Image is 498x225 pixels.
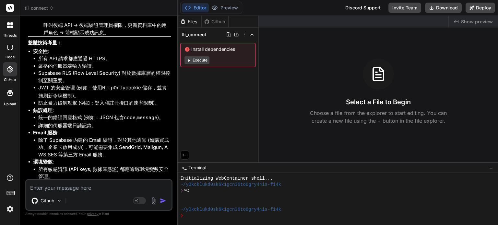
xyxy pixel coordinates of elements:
li: 管理員登入管理面板 -> 選擇用戶 -> 選擇要分配的角色 -> 呼叫後端 API -> 後端驗證管理員權限，更新資料庫中的用戶角色 -> 前端顯示成功訊息。 [43,15,171,37]
span: >_ [182,164,186,171]
code: message [137,115,157,121]
strong: 安全性 [33,48,48,54]
button: Editor [182,3,209,12]
li: 嚴格的伺服器端輸入驗證。 [38,62,171,70]
li: : [33,107,171,129]
li: : [33,48,171,107]
li: JWT 的安全管理 (例如：使用 cookie 儲存，並實施刷新令牌機制)。 [38,84,171,99]
li: : [33,129,171,158]
button: Deploy [466,3,495,13]
button: Preview [209,3,241,12]
li: 所有敏感資訊 (API keys, 數據庫憑證) 都應通過環境變數安全管理。 [38,166,171,180]
strong: 錯誤處理 [33,107,53,113]
label: Upload [4,101,16,107]
div: Files [178,18,201,25]
button: Execute [184,56,209,64]
button: Invite Team [388,3,421,13]
img: settings [5,204,16,215]
strong: Email 服務 [33,129,57,136]
img: Pick Models [56,198,62,204]
span: Terminal [188,164,206,171]
span: ~/y0kcklukd0sk6k1gcn36to6gry44is-fi4k [180,182,281,188]
span: ~/y0kcklukd0sk6k1gcn36to6gry44is-fi4k [180,207,281,213]
p: Always double-check its answers. Your in Bind [25,211,172,217]
li: 所有 API 請求都應通過 HTTPS。 [38,55,171,62]
li: Supabase RLS (Row Level Security) 對於數據庫層的權限控制至關重要。 [38,70,171,84]
img: icon [160,197,166,204]
span: ❯ [180,188,184,194]
span: Initializing WebContainer shell... [180,175,273,182]
li: 統一的錯誤回應格式 (例如：JSON 包含 , )。 [38,114,171,122]
label: GitHub [4,77,16,83]
img: attachment [150,197,157,205]
span: ❯ [180,213,184,219]
label: threads [3,33,17,38]
div: Discord Support [341,3,385,13]
li: 詳細的伺服器端日誌記錄。 [38,122,171,129]
strong: 環境變數 [33,159,53,165]
label: code [6,54,15,60]
span: Show preview [461,18,493,25]
span: − [489,164,493,171]
h3: Select a File to Begin [346,97,411,107]
li: 除了 Supabase 內建的 Email 驗證，對於其他通知 (如購買成功、企業卡啟用成功)，可能需要集成 SendGrid, Mailgun, AWS SES 等第三方 Email 服務。 [38,137,171,159]
p: Github [41,197,54,204]
strong: 整體技術考量： [28,39,62,46]
button: − [488,163,494,173]
code: code [124,115,136,121]
p: Choose a file from the explorer to start editing. You can create a new file using the + button in... [306,109,451,125]
li: 防止暴力破解攻擊 (例如：登入和註冊接口的速率限制)。 [38,99,171,107]
li: : [33,158,171,180]
span: privacy [87,212,99,216]
span: tli_connect [182,31,206,38]
span: Install dependencies [184,46,252,52]
span: tli_connect [25,5,54,11]
code: HttpOnly [102,85,125,91]
span: ^C [184,188,189,194]
button: Download [425,3,462,13]
div: Github [202,18,228,25]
